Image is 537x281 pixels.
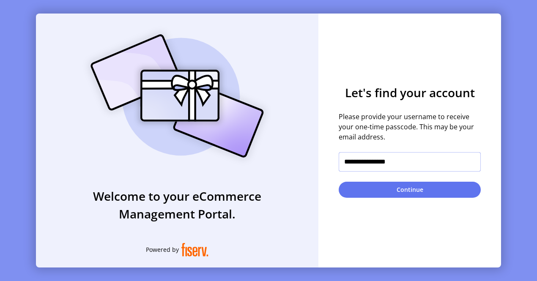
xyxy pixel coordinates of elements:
h3: Welcome to your eCommerce Management Portal. [36,187,318,223]
button: Continue [339,182,481,198]
img: card_Illustration.svg [78,25,277,167]
span: Powered by [146,245,179,254]
span: Please provide your username to receive your one-time passcode. This may be your email address. [339,112,481,142]
h3: Let's find your account [339,84,481,101]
